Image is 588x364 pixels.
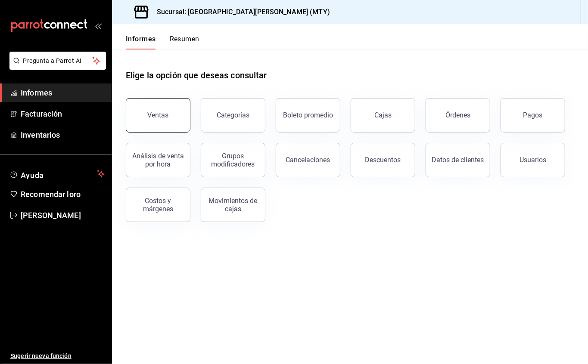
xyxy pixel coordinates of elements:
font: Categorías [217,111,249,119]
font: Ventas [148,111,169,119]
button: Cancelaciones [276,143,340,177]
button: Pagos [501,98,565,133]
button: Cajas [351,98,415,133]
font: Boleto promedio [283,111,333,119]
font: Ayuda [21,171,44,180]
font: Sugerir nueva función [10,352,72,359]
button: Categorías [201,98,265,133]
font: Inventarios [21,130,60,139]
font: Informes [126,35,156,43]
font: Usuarios [520,156,546,164]
button: Órdenes [426,98,490,133]
font: Resumen [170,35,199,43]
font: Informes [21,88,52,97]
font: Análisis de venta por hora [132,152,184,168]
font: Movimientos de cajas [209,197,258,213]
button: Análisis de venta por hora [126,143,190,177]
div: pestañas de navegación [126,34,199,49]
button: Ventas [126,98,190,133]
font: Pagos [523,111,543,119]
a: Pregunta a Parrot AI [6,62,106,71]
button: Grupos modificadores [201,143,265,177]
font: Recomendar loro [21,190,81,199]
button: Movimientos de cajas [201,188,265,222]
font: Cajas [374,111,392,119]
font: [PERSON_NAME] [21,211,81,220]
button: Usuarios [501,143,565,177]
button: Descuentos [351,143,415,177]
font: Costos y márgenes [143,197,173,213]
font: Pregunta a Parrot AI [23,57,82,64]
button: Datos de clientes [426,143,490,177]
button: Costos y márgenes [126,188,190,222]
font: Sucursal: [GEOGRAPHIC_DATA][PERSON_NAME] (MTY) [157,8,330,16]
font: Cancelaciones [286,156,330,164]
font: Órdenes [445,111,470,119]
font: Grupos modificadores [212,152,255,168]
button: abrir_cajón_menú [95,22,102,29]
font: Facturación [21,109,62,118]
font: Elige la opción que deseas consultar [126,70,267,80]
button: Pregunta a Parrot AI [9,52,106,70]
font: Datos de clientes [432,156,484,164]
button: Boleto promedio [276,98,340,133]
font: Descuentos [365,156,401,164]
